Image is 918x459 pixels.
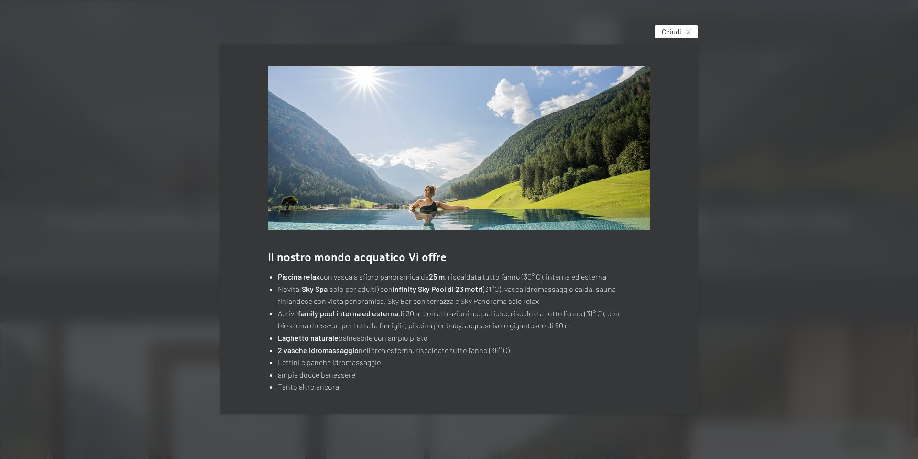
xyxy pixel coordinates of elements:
[298,309,398,318] strong: family pool interna ed esterna
[278,283,650,307] li: Novità: (solo per adulti) con (31°C), vasca idromassaggio calda, sauna finlandese con vista panor...
[302,284,328,293] strong: Sky Spa
[268,66,650,230] img: Sogni d'acqua con vista panoramica sul paesaggio
[278,307,650,332] li: Active di 30 m con attrazioni acquatiche, riscaldata tutto l’anno (31° C), con biosauna dress-on ...
[268,250,447,264] span: Il nostro mondo acquatico Vi offre
[662,27,681,37] span: Chiudi
[429,272,445,281] strong: 25 m
[278,272,320,281] strong: Piscina relax
[278,270,650,283] li: con vasca a sfioro panoramica da , riscaldata tutto l’anno (30° C), interna ed esterna
[393,284,483,293] strong: Infinity Sky Pool di 23 metri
